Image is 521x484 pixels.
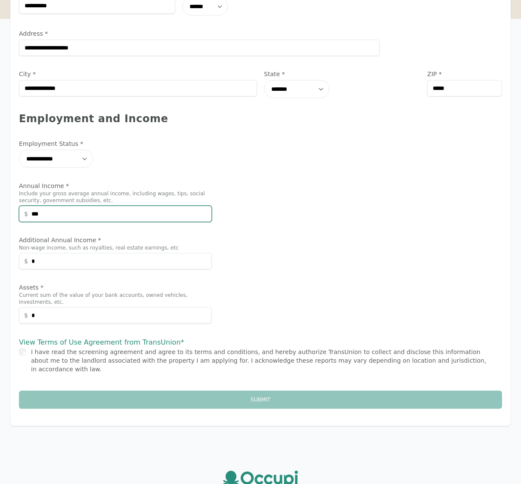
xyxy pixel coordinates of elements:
p: Include your gross average annual income, including wages, tips, social security, government subs... [19,190,212,204]
label: Additional Annual Income * [19,236,212,244]
label: City * [19,70,257,78]
label: State * [264,70,420,78]
label: Assets * [19,283,212,292]
label: I have read the screening agreement and agree to its terms and conditions, and hereby authorize T... [31,348,486,373]
label: ZIP * [427,70,502,78]
p: Current sum of the value of your bank accounts, owned vehicles, investments, etc. [19,292,212,305]
div: Employment and Income [19,112,502,126]
a: View Terms of Use Agreement from TransUnion* [19,338,184,346]
p: Non-wage income, such as royalties, real estate earnings, etc [19,244,212,251]
label: Address * [19,29,380,38]
label: Annual Income * [19,182,212,190]
label: Employment Status * [19,139,212,148]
